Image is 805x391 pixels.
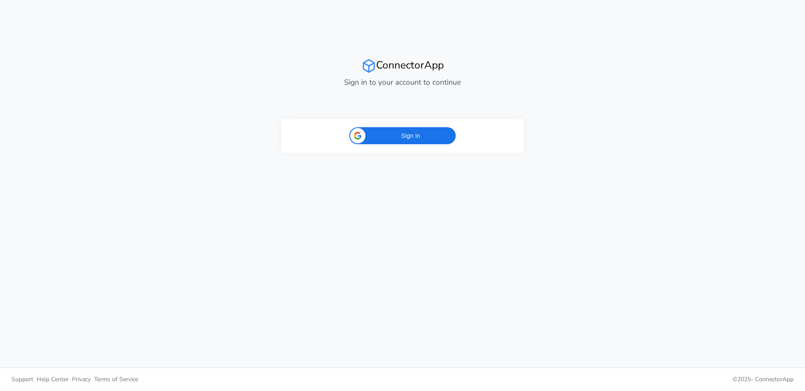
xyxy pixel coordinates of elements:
p: Sign in to your account to continue [281,77,524,88]
span: Support [11,375,33,383]
span: Sign in [371,131,451,140]
p: © 2025 - [409,375,793,384]
span: Terms of Service [94,375,138,383]
h2: ConnectorApp [281,59,524,73]
span: Help Center [37,375,69,383]
span: ConnectorApp [755,375,793,383]
span: Privacy [72,375,91,383]
div: Sign in [349,127,456,144]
